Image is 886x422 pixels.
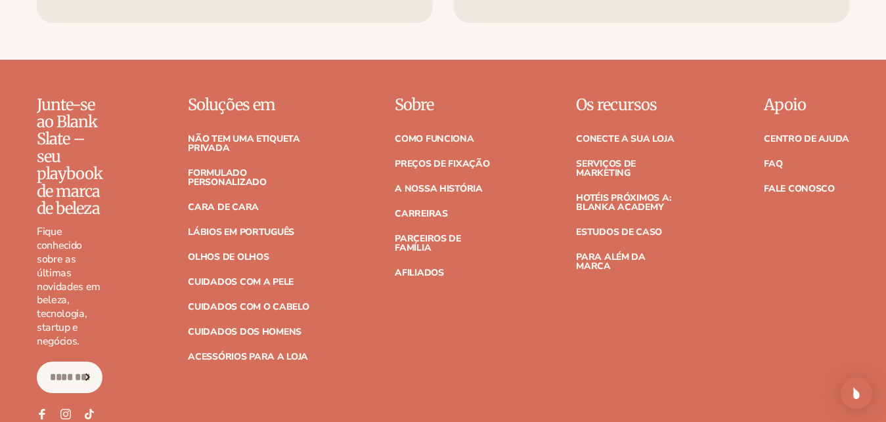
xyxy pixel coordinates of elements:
a: Hotéis próximos a: Blanka Academy [576,194,682,212]
button: Subscrever [73,362,102,393]
p: Fique conhecido sobre as últimas novidades em beleza, tecnologia, startup e negócios. [37,225,102,348]
a: Não tem uma etiqueta privada [188,135,313,153]
a: Cuidados com a pele [188,278,294,287]
a: FAQ [764,159,782,169]
a: Cara de cara [188,203,259,212]
a: Carreiras [395,209,447,219]
a: Serviços de marketing [576,159,682,178]
a: Afiliados [395,268,443,278]
a: Cuidados com o cabelo [188,303,309,312]
a: Como funciona [395,135,474,144]
p: Junte-se ao Blank Slate – seu playbook de marca de beleza [37,96,102,218]
a: Olhos de olhos [188,253,269,262]
a: Estudos de caso [576,228,662,237]
p: Sobre [395,96,494,114]
a: Lábios em Português [188,228,294,237]
a: Conecte a sua loja [576,135,674,144]
p: Os recursos [576,96,682,114]
p: Apoio [764,96,849,114]
a: Parceiros de família [395,234,494,253]
a: Acessórios para a loja [188,352,308,362]
a: Cuidados dos homens [188,327,301,337]
a: Fale Conosco [764,184,835,194]
p: Soluções em [188,96,313,114]
a: Centro de Ajuda [764,135,849,144]
a: Para além da marca [576,253,682,271]
a: A nossa história [395,184,483,194]
a: Formulado personalizado [188,169,313,187]
a: Preços de fixação [395,159,489,169]
div: Aberto Intercom Messenger [841,377,872,409]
